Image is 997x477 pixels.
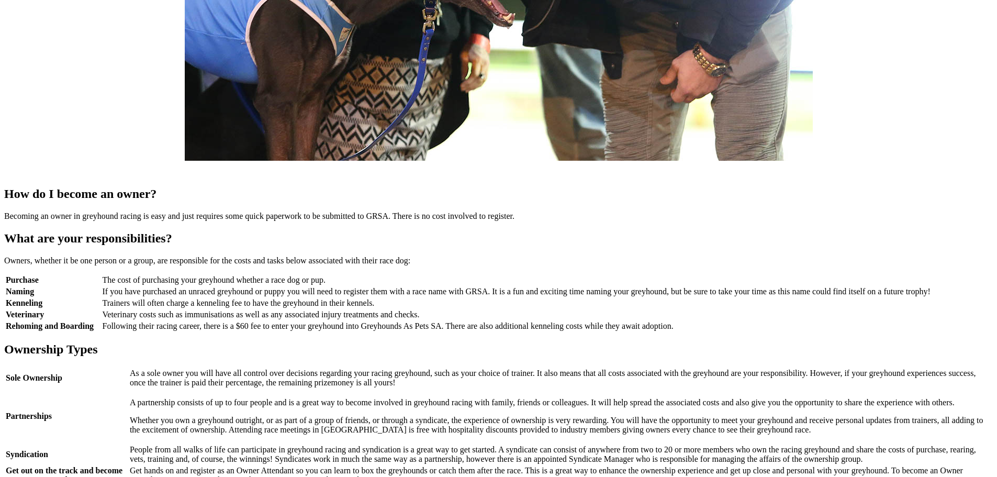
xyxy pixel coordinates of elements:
td: The cost of purchasing your greyhound whether a race dog or pup. [102,275,992,285]
strong: Partnerships [6,412,52,420]
td: Trainers will often charge a kenneling fee to have the greyhound in their kennels. [102,298,992,308]
p: Whether you own a greyhound outright, or as part of a group of friends, or through a syndicate, t... [130,416,991,435]
h2: Ownership Types [4,342,993,357]
strong: Veterinary [6,310,44,319]
strong: Syndication [6,450,48,459]
p: Becoming an owner in greyhound racing is easy and just requires some quick paperwork to be submit... [4,212,993,221]
td: If you have purchased an unraced greyhound or puppy you will need to register them with a race na... [102,286,992,297]
p: A partnership consists of up to four people and is a great way to become involved in greyhound ra... [130,398,991,407]
strong: Sole Ownership [6,373,62,382]
strong: Kenneling [6,298,42,307]
td: People from all walks of life can participate in greyhound racing and syndication is a great way ... [129,445,992,464]
strong: Rehoming and Boarding [6,321,94,330]
td: Veterinary costs such as immunisations as well as any associated injury treatments and checks. [102,309,992,320]
strong: Purchase [6,275,39,284]
p: Owners, whether it be one person or a group, are responsible for the costs and tasks below associ... [4,256,993,265]
strong: Naming [6,287,34,296]
h2: How do I become an owner? [4,187,993,201]
td: Following their racing career, there is a $60 fee to enter your greyhound into Greyhounds As Pets... [102,321,992,331]
h2: What are your responsibilities? [4,231,993,246]
td: As a sole owner you will have all control over decisions regarding your racing greyhound, such as... [129,368,992,388]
